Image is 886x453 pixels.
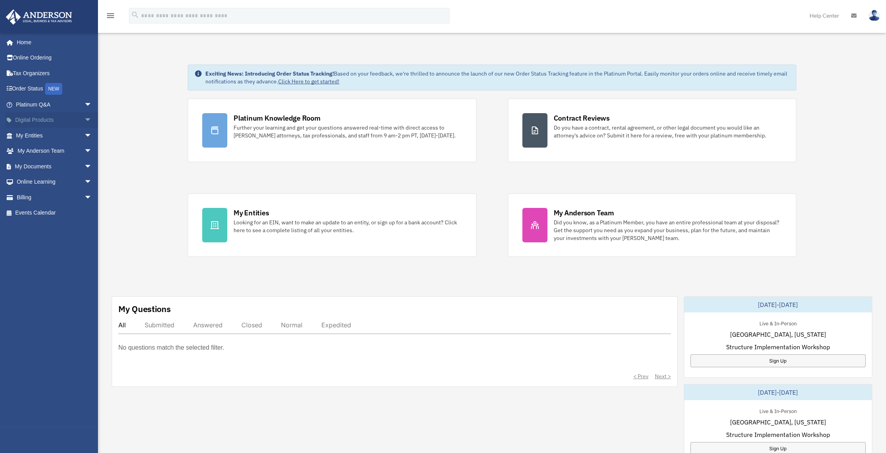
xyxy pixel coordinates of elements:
a: Online Ordering [5,50,104,66]
div: Live & In-Person [753,319,803,327]
a: Online Learningarrow_drop_down [5,174,104,190]
span: [GEOGRAPHIC_DATA], [US_STATE] [730,417,826,427]
span: arrow_drop_down [84,143,100,159]
strong: Exciting News: Introducing Order Status Tracking! [205,70,334,77]
a: Tax Organizers [5,65,104,81]
span: Structure Implementation Workshop [726,342,830,352]
i: menu [106,11,115,20]
div: Answered [193,321,223,329]
a: My Entitiesarrow_drop_down [5,128,104,143]
div: Submitted [145,321,174,329]
span: arrow_drop_down [84,159,100,175]
span: arrow_drop_down [84,190,100,206]
div: My Entities [234,208,269,218]
span: arrow_drop_down [84,174,100,190]
div: Based on your feedback, we're thrilled to announce the launch of our new Order Status Tracking fe... [205,70,790,85]
span: arrow_drop_down [84,128,100,144]
div: [DATE]-[DATE] [684,297,872,312]
a: Contract Reviews Do you have a contract, rental agreement, or other legal document you would like... [508,99,796,162]
a: Order StatusNEW [5,81,104,97]
a: My Anderson Teamarrow_drop_down [5,143,104,159]
a: Click Here to get started! [278,78,339,85]
a: Sign Up [690,354,866,367]
div: Did you know, as a Platinum Member, you have an entire professional team at your disposal? Get th... [554,218,782,242]
div: [DATE]-[DATE] [684,384,872,400]
div: Further your learning and get your questions answered real-time with direct access to [PERSON_NAM... [234,124,462,139]
a: Home [5,34,100,50]
i: search [131,11,140,19]
span: [GEOGRAPHIC_DATA], [US_STATE] [730,330,826,339]
a: menu [106,14,115,20]
img: User Pic [868,10,880,21]
a: My Documentsarrow_drop_down [5,159,104,174]
a: Digital Productsarrow_drop_down [5,112,104,128]
div: My Anderson Team [554,208,614,218]
a: My Entities Looking for an EIN, want to make an update to an entity, or sign up for a bank accoun... [188,193,476,257]
div: My Questions [118,303,171,315]
a: Platinum Knowledge Room Further your learning and get your questions answered real-time with dire... [188,99,476,162]
div: Closed [241,321,262,329]
a: Platinum Q&Aarrow_drop_down [5,97,104,112]
span: arrow_drop_down [84,97,100,113]
a: Billingarrow_drop_down [5,190,104,205]
span: arrow_drop_down [84,112,100,128]
div: All [118,321,126,329]
span: Structure Implementation Workshop [726,430,830,439]
div: Expedited [321,321,351,329]
p: No questions match the selected filter. [118,342,224,353]
div: Contract Reviews [554,113,610,123]
div: Normal [281,321,303,329]
a: My Anderson Team Did you know, as a Platinum Member, you have an entire professional team at your... [508,193,796,257]
div: Do you have a contract, rental agreement, or other legal document you would like an attorney's ad... [554,124,782,139]
div: NEW [45,83,62,95]
div: Live & In-Person [753,406,803,415]
div: Platinum Knowledge Room [234,113,321,123]
div: Looking for an EIN, want to make an update to an entity, or sign up for a bank account? Click her... [234,218,462,234]
a: Events Calendar [5,205,104,221]
img: Anderson Advisors Platinum Portal [4,9,74,25]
